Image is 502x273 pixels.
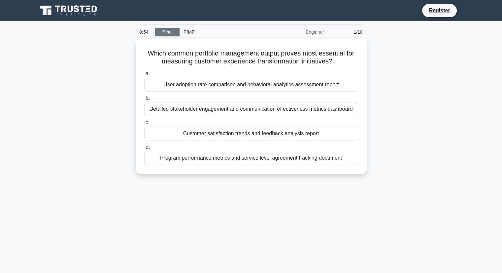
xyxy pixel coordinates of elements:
span: d. [146,144,150,150]
div: Program performance metrics and service level agreement tracking document [144,151,358,165]
h5: Which common portfolio management output proves most essential for measuring customer experience ... [144,49,359,66]
span: b. [146,95,150,101]
div: User adoption rate comparison and behavioral analytics assessment report [144,78,358,92]
div: PfMP [180,25,270,39]
div: Beginner [270,25,328,39]
div: Customer satisfaction trends and feedback analysis report [144,127,358,140]
div: Detailed stakeholder engagement and communication effectiveness metrics dashboard [144,102,358,116]
a: Stop [155,28,180,36]
div: 1/10 [328,25,367,39]
a: Register [425,6,454,15]
div: 9:54 [136,25,155,39]
span: a. [146,71,150,76]
span: c. [146,120,150,125]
